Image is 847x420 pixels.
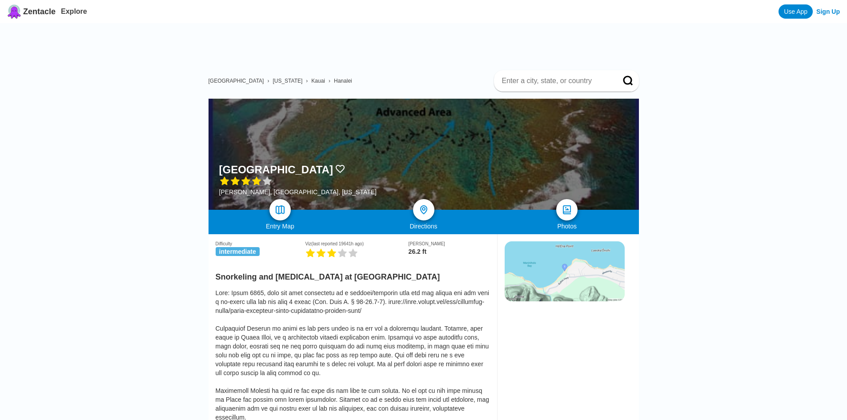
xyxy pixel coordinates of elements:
[409,248,490,255] div: 26.2 ft
[556,199,578,220] a: photos
[216,247,260,256] span: intermediate
[334,78,352,84] a: Hanalei
[352,223,495,230] div: Directions
[413,199,434,220] a: directions
[23,7,56,16] span: Zentacle
[305,241,408,246] div: Viz (last reported 19641h ago)
[816,8,840,15] a: Sign Up
[273,78,302,84] a: [US_STATE]
[7,4,56,19] a: Zentacle logoZentacle
[209,78,264,84] a: [GEOGRAPHIC_DATA]
[562,204,572,215] img: photos
[311,78,325,84] a: Kauai
[267,78,269,84] span: ›
[216,267,490,282] h2: Snorkeling and [MEDICAL_DATA] at [GEOGRAPHIC_DATA]
[495,223,639,230] div: Photos
[329,78,330,84] span: ›
[216,23,639,63] iframe: Advertisement
[216,241,305,246] div: Difficulty
[209,223,352,230] div: Entry Map
[275,204,285,215] img: map
[219,188,377,196] div: [PERSON_NAME], [GEOGRAPHIC_DATA], [US_STATE]
[61,8,87,15] a: Explore
[418,204,429,215] img: directions
[7,4,21,19] img: Zentacle logo
[501,76,610,85] input: Enter a city, state, or country
[269,199,291,220] a: map
[779,4,813,19] a: Use App
[219,164,333,176] h1: [GEOGRAPHIC_DATA]
[505,241,625,301] img: staticmap
[306,78,308,84] span: ›
[409,241,490,246] div: [PERSON_NAME]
